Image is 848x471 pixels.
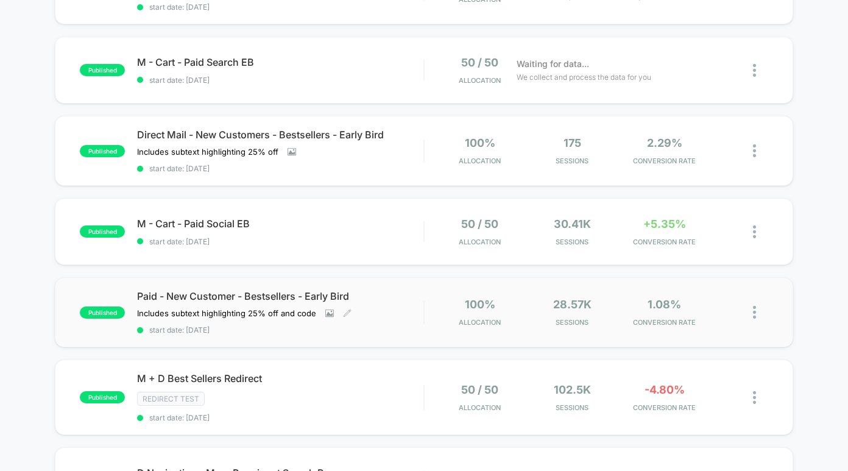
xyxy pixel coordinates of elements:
span: published [80,145,125,157]
span: Includes subtext highlighting 25% off and code [137,308,316,318]
span: Waiting for data... [517,57,589,71]
span: -4.80% [645,383,685,396]
span: 175 [564,136,581,149]
img: close [753,64,756,77]
span: Allocation [459,76,501,85]
span: Paid - New Customer - Bestsellers - Early Bird [137,290,423,302]
span: published [80,306,125,319]
span: CONVERSION RATE [621,157,708,165]
span: published [80,225,125,238]
span: 2.29% [647,136,682,149]
span: 28.57k [553,298,592,311]
span: Sessions [529,157,615,165]
span: 100% [465,298,495,311]
span: M + D Best Sellers Redirect [137,372,423,384]
span: Allocation [459,238,501,246]
img: close [753,144,756,157]
img: close [753,306,756,319]
span: Allocation [459,318,501,327]
span: Allocation [459,403,501,412]
span: Allocation [459,157,501,165]
span: Sessions [529,403,615,412]
span: 50 / 50 [461,383,498,396]
span: 30.41k [554,218,591,230]
span: start date: [DATE] [137,2,423,12]
span: CONVERSION RATE [621,238,708,246]
span: 102.5k [554,383,591,396]
span: Direct Mail - New Customers - Bestsellers - Early Bird [137,129,423,141]
span: Redirect Test [137,392,205,406]
span: 100% [465,136,495,149]
span: start date: [DATE] [137,325,423,335]
span: start date: [DATE] [137,164,423,173]
span: M - Cart - Paid Social EB [137,218,423,230]
span: start date: [DATE] [137,237,423,246]
span: published [80,64,125,76]
span: M - Cart - Paid Search EB [137,56,423,68]
span: Includes subtext highlighting 25% off [137,147,278,157]
img: close [753,225,756,238]
span: CONVERSION RATE [621,318,708,327]
span: Sessions [529,318,615,327]
span: Sessions [529,238,615,246]
span: We collect and process the data for you [517,71,651,83]
span: start date: [DATE] [137,413,423,422]
span: 1.08% [648,298,681,311]
span: +5.35% [643,218,686,230]
span: 50 / 50 [461,56,498,69]
span: published [80,391,125,403]
span: start date: [DATE] [137,76,423,85]
img: close [753,391,756,404]
span: CONVERSION RATE [621,403,708,412]
span: 50 / 50 [461,218,498,230]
